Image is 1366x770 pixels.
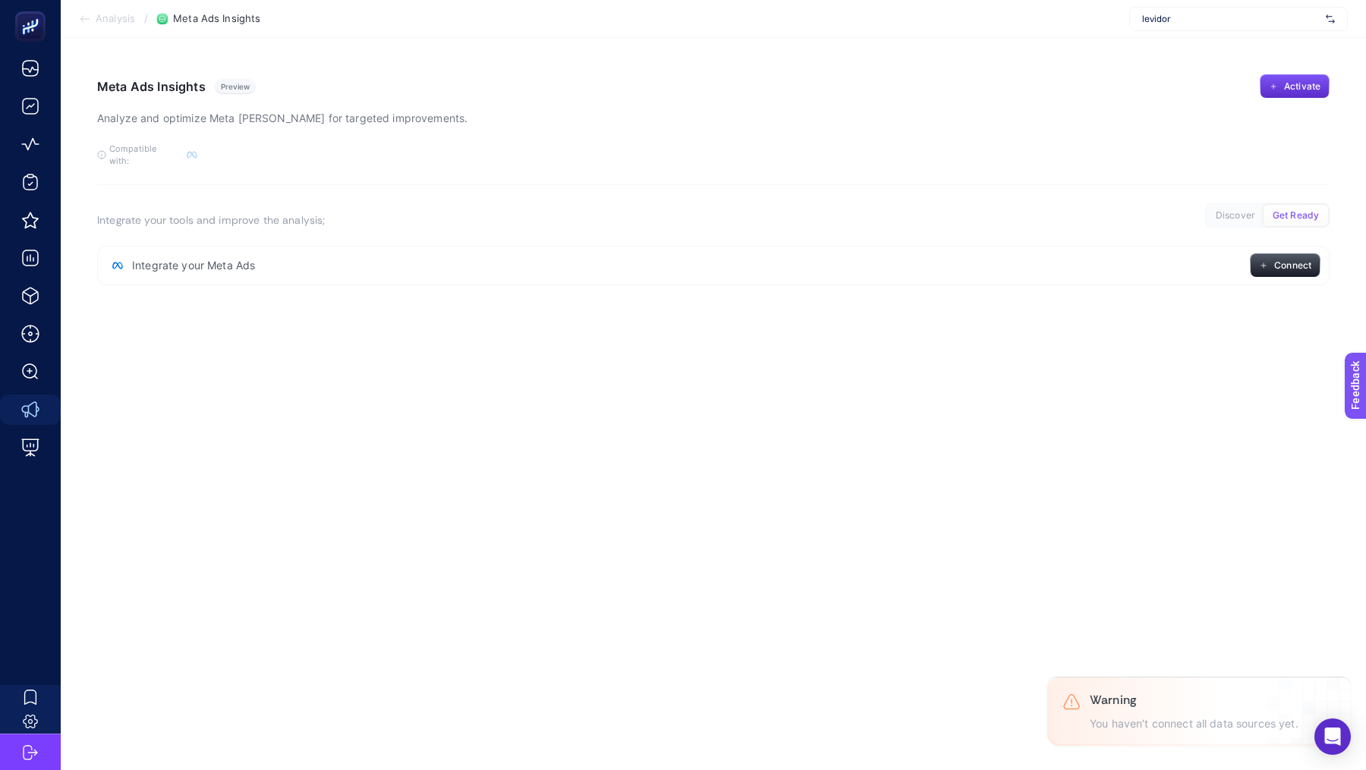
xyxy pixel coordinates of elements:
[1273,210,1319,222] span: Get Ready
[97,109,467,127] p: Analyze and optimize Meta [PERSON_NAME] for targeted improvements.
[1314,718,1351,755] div: Open Intercom Messenger
[144,12,148,24] span: /
[96,13,135,25] span: Analysis
[97,79,206,94] h1: Meta Ads Insights
[1274,259,1311,272] span: Connect
[1207,205,1264,226] button: Discover
[1142,13,1320,25] span: levidor
[1216,210,1254,222] span: Discover
[1090,718,1298,731] p: You haven’t connect all data sources yet.
[173,13,260,25] span: Meta Ads Insights
[97,212,325,228] h3: Integrate your tools and improve the analysis;
[221,82,250,91] span: Preview
[109,143,178,167] span: Compatible with:
[1250,253,1320,278] button: Connect
[1090,693,1298,709] h3: Warning
[9,5,58,17] span: Feedback
[132,258,255,273] span: Integrate your Meta Ads
[1284,80,1320,93] span: Activate
[1326,11,1335,27] img: svg%3e
[1260,74,1330,99] button: Activate
[1264,205,1328,226] button: Get Ready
